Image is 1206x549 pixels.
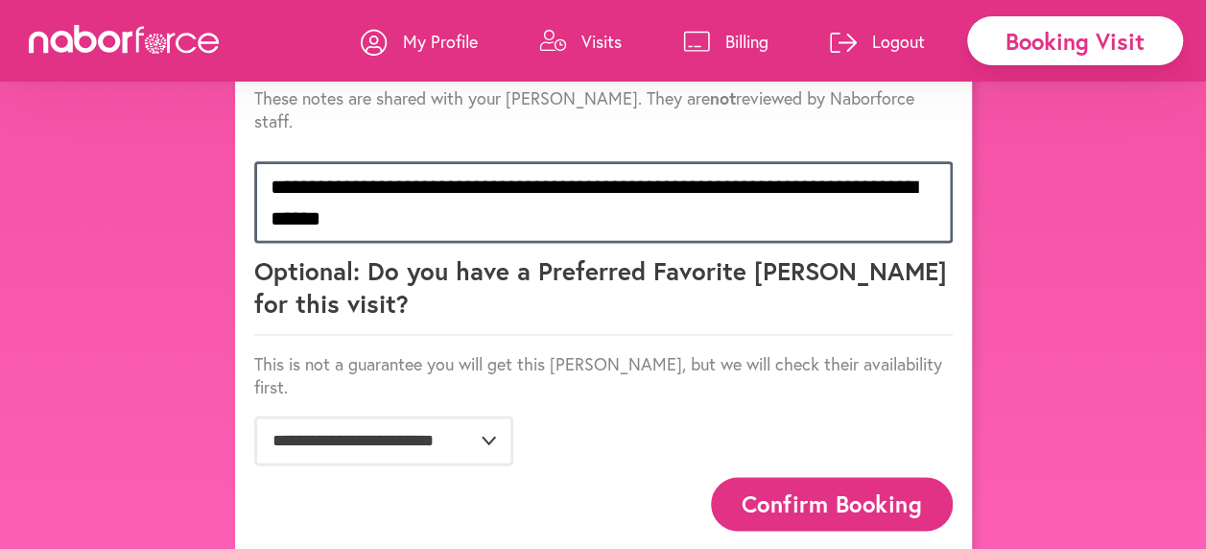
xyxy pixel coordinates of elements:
[254,254,953,335] p: Optional: Do you have a Preferred Favorite [PERSON_NAME] for this visit?
[872,30,925,53] p: Logout
[711,477,953,530] button: Confirm Booking
[581,30,622,53] p: Visits
[539,12,622,70] a: Visits
[725,30,769,53] p: Billing
[361,12,478,70] a: My Profile
[254,352,953,398] p: This is not a guarantee you will get this [PERSON_NAME], but we will check their availability first.
[683,12,769,70] a: Billing
[254,86,953,132] p: These notes are shared with your [PERSON_NAME]. They are reviewed by Naborforce staff.
[403,30,478,53] p: My Profile
[967,16,1183,65] div: Booking Visit
[830,12,925,70] a: Logout
[710,86,736,109] strong: not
